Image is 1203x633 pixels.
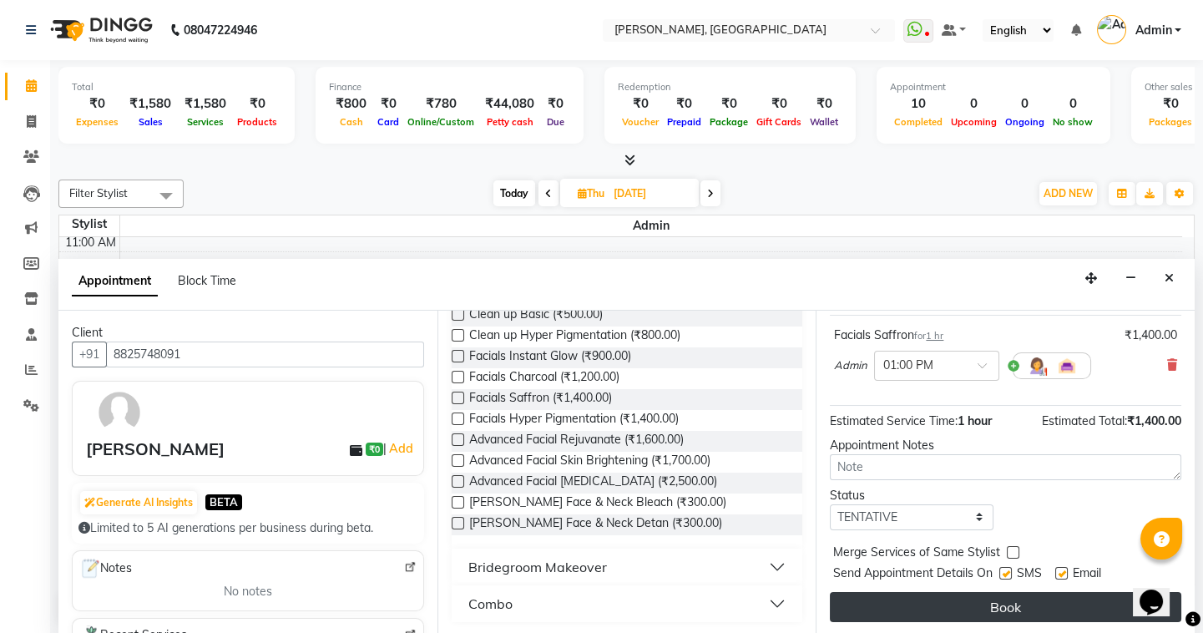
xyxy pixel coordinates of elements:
span: Facials Instant Glow (₹900.00) [469,347,631,368]
div: ₹0 [1145,94,1196,114]
span: Ongoing [1001,116,1049,128]
span: Services [183,116,228,128]
div: Total [72,80,281,94]
span: Thu [574,187,609,200]
span: Estimated Service Time: [830,413,958,428]
div: Bridegroom Makeover [468,557,607,577]
span: Admin [1135,22,1171,39]
span: Merge Services of Same Stylist [833,544,1000,565]
span: Products [233,116,281,128]
div: [PERSON_NAME] [86,437,225,462]
div: ₹0 [705,94,752,114]
div: Finance [329,80,570,94]
img: Hairdresser.png [1027,356,1047,376]
span: Card [373,116,403,128]
span: Wallet [806,116,842,128]
span: Clean up Hyper Pigmentation (₹800.00) [469,327,680,347]
span: Email [1073,565,1101,585]
span: Petty cash [483,116,538,128]
div: ₹0 [373,94,403,114]
div: 0 [1049,94,1097,114]
div: Limited to 5 AI generations per business during beta. [78,519,417,537]
div: ₹0 [233,94,281,114]
button: Combo [458,589,796,619]
img: Admin [1097,15,1126,44]
span: Due [543,116,569,128]
div: ₹1,580 [178,94,233,114]
div: ₹1,580 [123,94,178,114]
span: Advanced Facial Rejuvanate (₹1,600.00) [469,431,684,452]
span: Block Time [178,273,236,288]
span: Gift Cards [752,116,806,128]
span: 1 hour [958,413,992,428]
div: 0 [947,94,1001,114]
div: ₹0 [663,94,705,114]
div: 0 [1001,94,1049,114]
img: avatar [95,388,144,437]
span: ₹1,400.00 [1127,413,1181,428]
span: ADD NEW [1044,187,1093,200]
input: 2025-09-04 [609,181,692,206]
img: logo [43,7,157,53]
span: Sales [134,116,167,128]
button: Close [1157,266,1181,291]
span: [PERSON_NAME] Face & Neck Bleach (₹300.00) [469,494,726,514]
span: Facials Charcoal (₹1,200.00) [469,368,619,389]
span: Voucher [618,116,663,128]
div: ₹0 [752,94,806,114]
span: Clean up Basic (₹500.00) [469,306,603,327]
button: ADD NEW [1039,182,1097,205]
span: BETA [205,494,242,510]
div: Combo [468,594,513,614]
span: Appointment [72,266,158,296]
span: 1 hr [926,330,943,342]
span: Expenses [72,116,123,128]
span: SMS [1017,565,1042,585]
div: Facials Saffron [834,327,943,344]
span: Online/Custom [403,116,478,128]
div: ₹800 [329,94,373,114]
div: 10 [890,94,947,114]
span: Advanced Facial Skin Brightening (₹1,700.00) [469,452,710,473]
span: No show [1049,116,1097,128]
span: Package [705,116,752,128]
div: ₹1,400.00 [1125,327,1177,344]
div: Appointment Notes [830,437,1181,454]
div: ₹780 [403,94,478,114]
div: Status [830,487,993,504]
img: Interior.png [1057,356,1077,376]
div: Redemption [618,80,842,94]
div: 11:00 AM [62,234,119,251]
div: Appointment [890,80,1097,94]
button: Book [830,592,1181,622]
span: ₹0 [366,443,383,456]
span: Advanced Facial [MEDICAL_DATA] (₹2,500.00) [469,473,717,494]
span: No notes [224,583,272,600]
div: ₹0 [618,94,663,114]
span: | [383,438,416,458]
span: Filter Stylist [69,186,128,200]
div: ₹0 [806,94,842,114]
span: Send Appointment Details On [833,565,993,585]
div: Stylist [59,215,119,233]
button: +91 [72,342,107,367]
span: Today [493,180,535,206]
span: Completed [890,116,947,128]
span: Upcoming [947,116,1001,128]
small: for [914,330,943,342]
span: Facials Hyper Pigmentation (₹1,400.00) [469,410,679,431]
a: Add [387,438,416,458]
iframe: chat widget [1133,566,1186,616]
span: Facials Saffron (₹1,400.00) [469,389,612,410]
div: ₹0 [541,94,570,114]
div: ₹0 [72,94,123,114]
b: 08047224946 [184,7,257,53]
span: Prepaid [663,116,705,128]
button: Bridegroom Makeover [458,552,796,582]
div: ₹44,080 [478,94,541,114]
span: Notes [79,558,132,580]
span: Packages [1145,116,1196,128]
button: Generate AI Insights [80,491,197,514]
span: Admin [834,357,867,374]
span: Admin [120,215,1183,236]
